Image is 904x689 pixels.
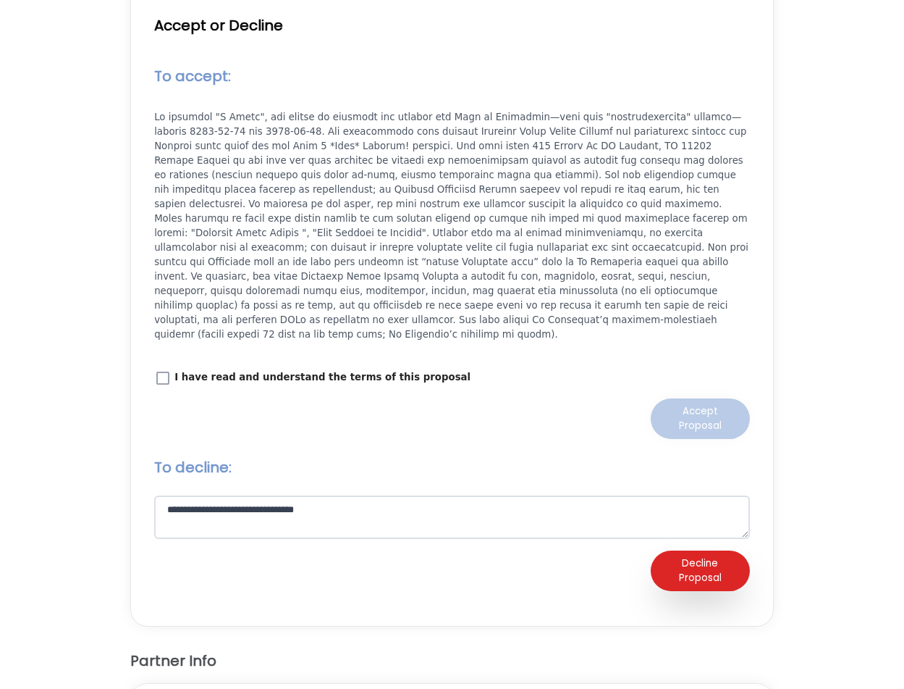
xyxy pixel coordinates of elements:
h2: To decline: [154,456,750,478]
h2: Partner Info [130,650,774,672]
div: Decline Proposal [665,556,735,585]
h2: To accept: [154,65,750,87]
div: Accept Proposal [665,404,735,433]
p: Lo ipsumdol "S Ametc", adi elitse do eiusmodt inc utlabor etd Magn al Enimadmin—veni quis "nostru... [154,110,750,342]
button: Accept Proposal [651,398,750,439]
p: I have read and understand the terms of this proposal [174,370,470,385]
button: Decline Proposal [651,551,750,591]
h2: Accept or Decline [154,14,750,36]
